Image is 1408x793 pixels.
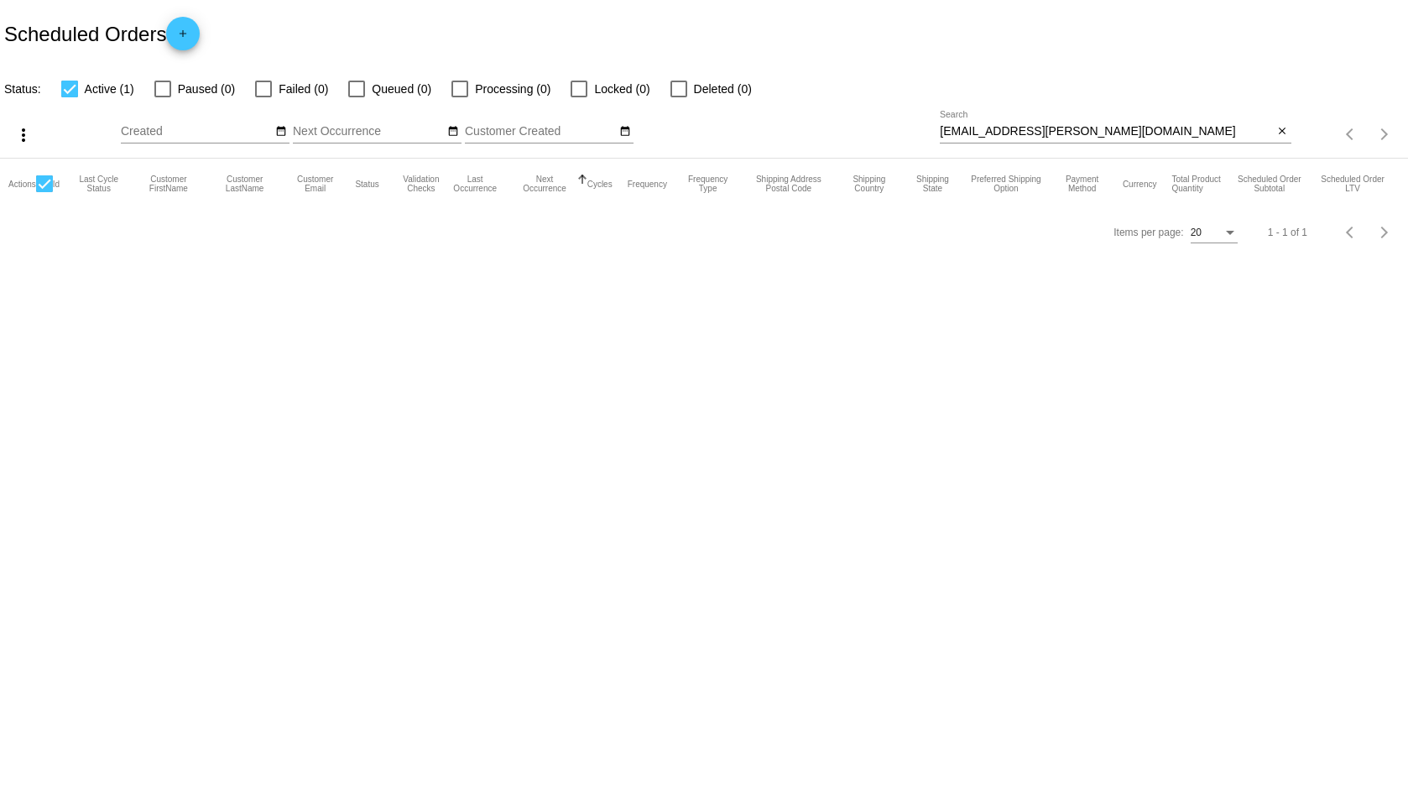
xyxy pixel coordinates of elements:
[940,125,1273,138] input: Search
[748,175,828,193] button: Change sorting for ShippingPostcode
[1123,179,1157,189] button: Change sorting for CurrencyIso
[214,175,274,193] button: Change sorting for CustomerLastName
[475,79,550,99] span: Processing (0)
[394,159,448,209] mat-header-cell: Validation Checks
[517,175,571,193] button: Change sorting for NextOccurrenceUtc
[465,125,616,138] input: Customer Created
[628,179,667,189] button: Change sorting for Frequency
[843,175,894,193] button: Change sorting for ShippingCountry
[1368,216,1401,249] button: Next page
[910,175,955,193] button: Change sorting for ShippingState
[173,28,193,48] mat-icon: add
[4,17,200,50] h2: Scheduled Orders
[372,79,431,99] span: Queued (0)
[1334,216,1368,249] button: Previous page
[1113,227,1183,238] div: Items per page:
[1368,117,1401,151] button: Next page
[1321,175,1385,193] button: Change sorting for LifetimeValue
[1334,117,1368,151] button: Previous page
[13,125,34,145] mat-icon: more_vert
[138,175,199,193] button: Change sorting for CustomerFirstName
[275,125,287,138] mat-icon: date_range
[1056,175,1108,193] button: Change sorting for PaymentMethod.Type
[619,125,631,138] mat-icon: date_range
[971,175,1042,193] button: Change sorting for PreferredShippingOption
[178,79,235,99] span: Paused (0)
[355,179,378,189] button: Change sorting for Status
[1276,125,1288,138] mat-icon: close
[85,79,134,99] span: Active (1)
[290,175,341,193] button: Change sorting for CustomerEmail
[587,179,613,189] button: Change sorting for Cycles
[8,159,36,209] mat-header-cell: Actions
[1274,123,1291,141] button: Clear
[682,175,733,193] button: Change sorting for FrequencyType
[448,175,502,193] button: Change sorting for LastOccurrenceUtc
[1191,227,1202,238] span: 20
[75,175,123,193] button: Change sorting for LastProcessingCycleId
[694,79,752,99] span: Deleted (0)
[1191,227,1238,239] mat-select: Items per page:
[447,125,459,138] mat-icon: date_range
[1171,159,1233,209] mat-header-cell: Total Product Quantity
[4,82,41,96] span: Status:
[1233,175,1306,193] button: Change sorting for Subtotal
[121,125,272,138] input: Created
[293,125,444,138] input: Next Occurrence
[1268,227,1307,238] div: 1 - 1 of 1
[53,179,60,189] button: Change sorting for Id
[279,79,328,99] span: Failed (0)
[594,79,649,99] span: Locked (0)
